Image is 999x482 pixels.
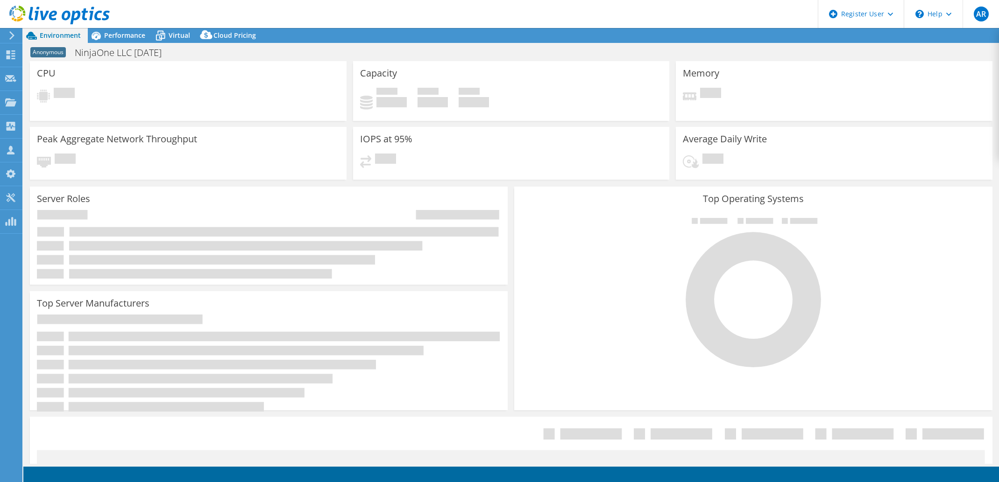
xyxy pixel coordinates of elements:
h4: 0 GiB [418,97,448,107]
h3: Peak Aggregate Network Throughput [37,134,197,144]
span: Pending [55,154,76,166]
h3: Memory [683,68,719,78]
span: Total [459,88,480,97]
h3: Top Server Manufacturers [37,298,149,308]
span: Pending [54,88,75,100]
h4: 0 GiB [376,97,407,107]
span: AR [974,7,989,21]
span: Pending [700,88,721,100]
span: Cloud Pricing [213,31,256,40]
span: Anonymous [30,47,66,57]
h3: Capacity [360,68,397,78]
h3: Server Roles [37,194,90,204]
span: Virtual [169,31,190,40]
span: Environment [40,31,81,40]
h4: 0 GiB [459,97,489,107]
span: Pending [702,154,723,166]
span: Used [376,88,397,97]
h3: CPU [37,68,56,78]
h3: Average Daily Write [683,134,767,144]
span: Pending [375,154,396,166]
svg: \n [915,10,924,18]
span: Free [418,88,439,97]
h3: Top Operating Systems [521,194,985,204]
h3: IOPS at 95% [360,134,412,144]
h1: NinjaOne LLC [DATE] [71,48,176,58]
span: Performance [104,31,145,40]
